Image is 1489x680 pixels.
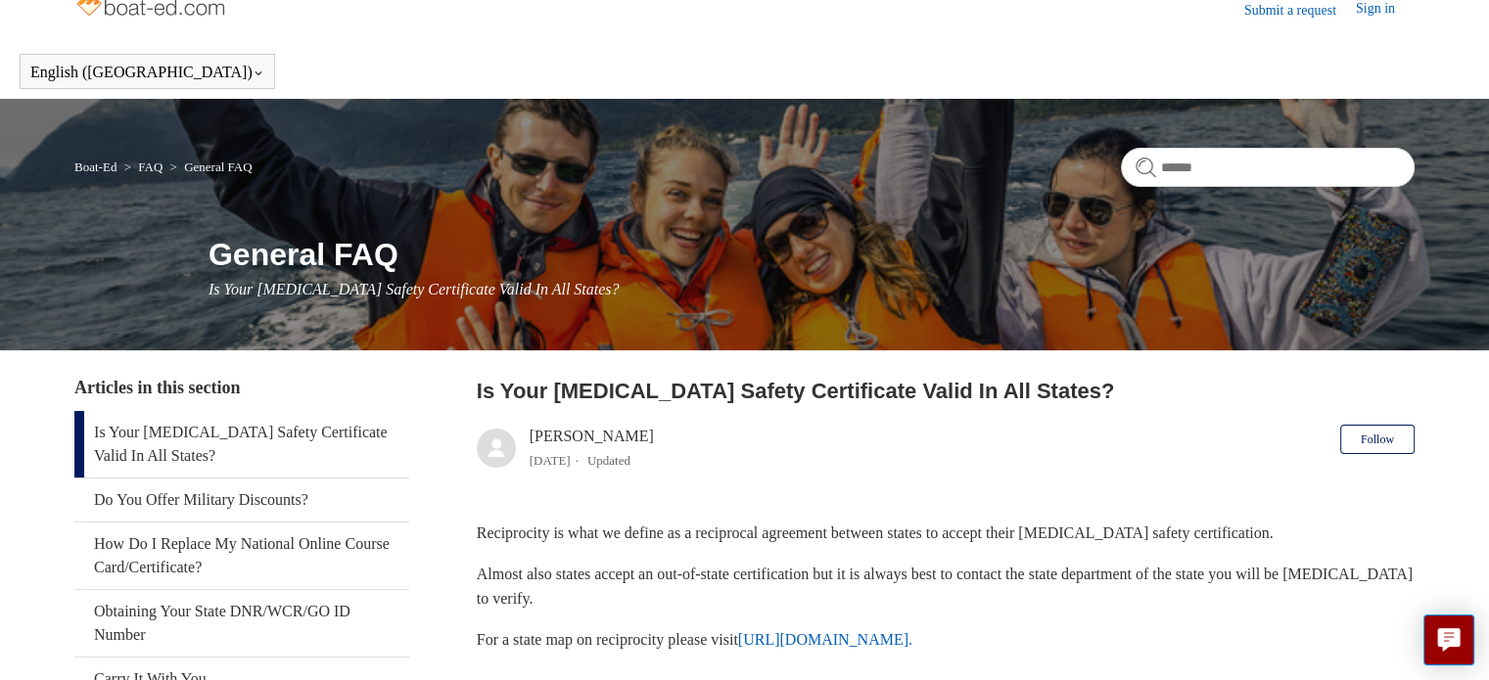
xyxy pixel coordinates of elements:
[74,159,120,174] li: Boat-Ed
[74,411,409,477] a: Is Your [MEDICAL_DATA] Safety Certificate Valid In All States?
[477,375,1415,407] h2: Is Your Boating Safety Certificate Valid In All States?
[477,562,1415,612] p: Almost also states accept an out-of-state certification but it is always best to contact the stat...
[74,590,409,657] a: Obtaining Your State DNR/WCR/GO ID Number
[1423,614,1474,665] button: Live chat
[209,281,620,297] span: Is Your [MEDICAL_DATA] Safety Certificate Valid In All States?
[166,159,253,174] li: General FAQ
[1121,148,1415,187] input: Search
[30,64,264,81] button: English ([GEOGRAPHIC_DATA])
[74,522,409,589] a: How Do I Replace My National Online Course Card/Certificate?
[530,453,571,468] time: 03/01/2024, 16:48
[74,478,409,521] a: Do You Offer Military Discounts?
[74,378,240,397] span: Articles in this section
[120,159,166,174] li: FAQ
[477,627,1415,653] p: For a state map on reciprocity please visit
[477,521,1415,546] p: Reciprocity is what we define as a reciprocal agreement between states to accept their [MEDICAL_D...
[184,159,252,174] a: General FAQ
[74,159,116,174] a: Boat-Ed
[138,159,163,174] a: FAQ
[530,425,654,472] div: [PERSON_NAME]
[738,631,912,648] a: [URL][DOMAIN_NAME].
[587,453,630,468] li: Updated
[1340,425,1415,454] button: Follow Article
[209,231,1415,278] h1: General FAQ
